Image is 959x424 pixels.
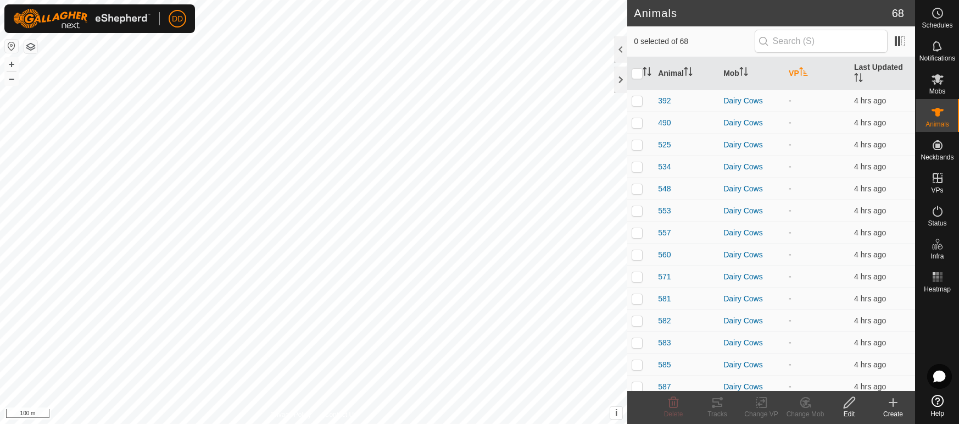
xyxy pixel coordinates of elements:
span: 0 selected of 68 [634,36,754,47]
app-display-virtual-paddock-transition: - [789,360,791,369]
app-display-virtual-paddock-transition: - [789,382,791,391]
div: Tracks [695,409,739,419]
span: 525 [658,139,671,151]
div: Dairy Cows [723,117,780,129]
div: Dairy Cows [723,139,780,151]
span: 15 Aug 2025, 1:11 pm [854,228,886,237]
span: 392 [658,95,671,107]
a: Contact Us [325,410,357,420]
span: 15 Aug 2025, 1:12 pm [854,382,886,391]
button: – [5,72,18,85]
span: 585 [658,359,671,371]
div: Edit [827,409,871,419]
app-display-virtual-paddock-transition: - [789,118,791,127]
a: Privacy Policy [270,410,311,420]
div: Dairy Cows [723,161,780,173]
app-display-virtual-paddock-transition: - [789,140,791,149]
span: Help [930,410,944,417]
app-display-virtual-paddock-transition: - [789,272,791,281]
div: Dairy Cows [723,227,780,239]
app-display-virtual-paddock-transition: - [789,250,791,259]
th: Last Updated [850,57,915,90]
span: 553 [658,205,671,217]
span: 548 [658,183,671,195]
app-display-virtual-paddock-transition: - [789,316,791,325]
span: 15 Aug 2025, 1:11 pm [854,206,886,215]
span: Notifications [919,55,955,62]
span: 15 Aug 2025, 1:12 pm [854,272,886,281]
th: Mob [719,57,784,90]
button: Map Layers [24,40,37,53]
span: 583 [658,337,671,349]
img: Gallagher Logo [13,9,150,29]
span: 15 Aug 2025, 1:10 pm [854,118,886,127]
button: Reset Map [5,40,18,53]
p-sorticon: Activate to sort [739,69,748,78]
span: 587 [658,381,671,393]
app-display-virtual-paddock-transition: - [789,162,791,171]
span: 534 [658,161,671,173]
span: 15 Aug 2025, 1:12 pm [854,96,886,105]
div: Dairy Cows [723,293,780,305]
span: 15 Aug 2025, 1:12 pm [854,360,886,369]
span: 15 Aug 2025, 1:11 pm [854,140,886,149]
div: Change Mob [783,409,827,419]
app-display-virtual-paddock-transition: - [789,184,791,193]
div: Dairy Cows [723,381,780,393]
app-display-virtual-paddock-transition: - [789,228,791,237]
h2: Animals [634,7,892,20]
div: Dairy Cows [723,249,780,261]
span: 490 [658,117,671,129]
div: Dairy Cows [723,271,780,283]
div: Dairy Cows [723,183,780,195]
span: 560 [658,249,671,261]
div: Dairy Cows [723,337,780,349]
span: 15 Aug 2025, 1:12 pm [854,250,886,259]
div: Dairy Cows [723,315,780,327]
span: 571 [658,271,671,283]
span: Delete [664,410,683,418]
span: 582 [658,315,671,327]
span: 15 Aug 2025, 1:12 pm [854,316,886,325]
p-sorticon: Activate to sort [684,69,693,78]
input: Search (S) [755,30,888,53]
app-display-virtual-paddock-transition: - [789,338,791,347]
p-sorticon: Activate to sort [854,75,863,84]
div: Dairy Cows [723,359,780,371]
span: Animals [925,121,949,128]
span: 68 [892,5,904,21]
span: 557 [658,227,671,239]
span: Schedules [922,22,952,29]
span: VPs [931,187,943,194]
app-display-virtual-paddock-transition: - [789,206,791,215]
button: i [610,407,622,419]
span: Infra [930,253,944,260]
div: Create [871,409,915,419]
span: 15 Aug 2025, 1:11 pm [854,162,886,171]
span: Neckbands [921,154,954,161]
span: Heatmap [924,286,951,293]
div: Dairy Cows [723,205,780,217]
div: Dairy Cows [723,95,780,107]
div: Change VP [739,409,783,419]
span: 581 [658,293,671,305]
p-sorticon: Activate to sort [643,69,651,78]
a: Help [916,390,959,421]
span: 15 Aug 2025, 1:11 pm [854,184,886,193]
span: 15 Aug 2025, 1:11 pm [854,338,886,347]
th: VP [784,57,850,90]
span: Mobs [929,88,945,95]
span: i [615,408,617,417]
p-sorticon: Activate to sort [799,69,808,78]
span: Status [928,220,946,227]
span: 15 Aug 2025, 1:12 pm [854,294,886,303]
app-display-virtual-paddock-transition: - [789,294,791,303]
th: Animal [654,57,719,90]
span: DD [172,13,183,25]
button: + [5,58,18,71]
app-display-virtual-paddock-transition: - [789,96,791,105]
